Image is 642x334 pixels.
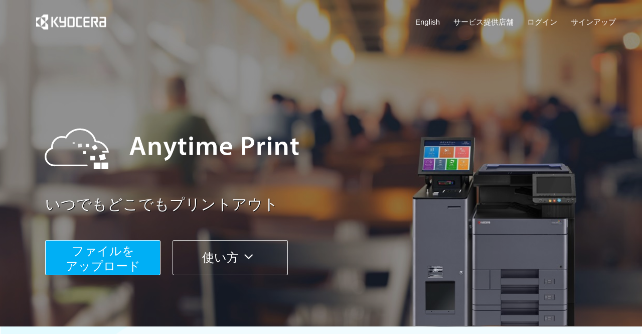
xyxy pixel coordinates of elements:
a: サービス提供店舗 [453,17,514,27]
span: ファイルを ​​アップロード [66,244,140,273]
a: English [415,17,440,27]
a: ログイン [527,17,557,27]
a: サインアップ [571,17,616,27]
button: 使い方 [173,240,288,275]
a: いつでもどこでもプリントアウト [45,194,622,215]
button: ファイルを​​アップロード [45,240,160,275]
